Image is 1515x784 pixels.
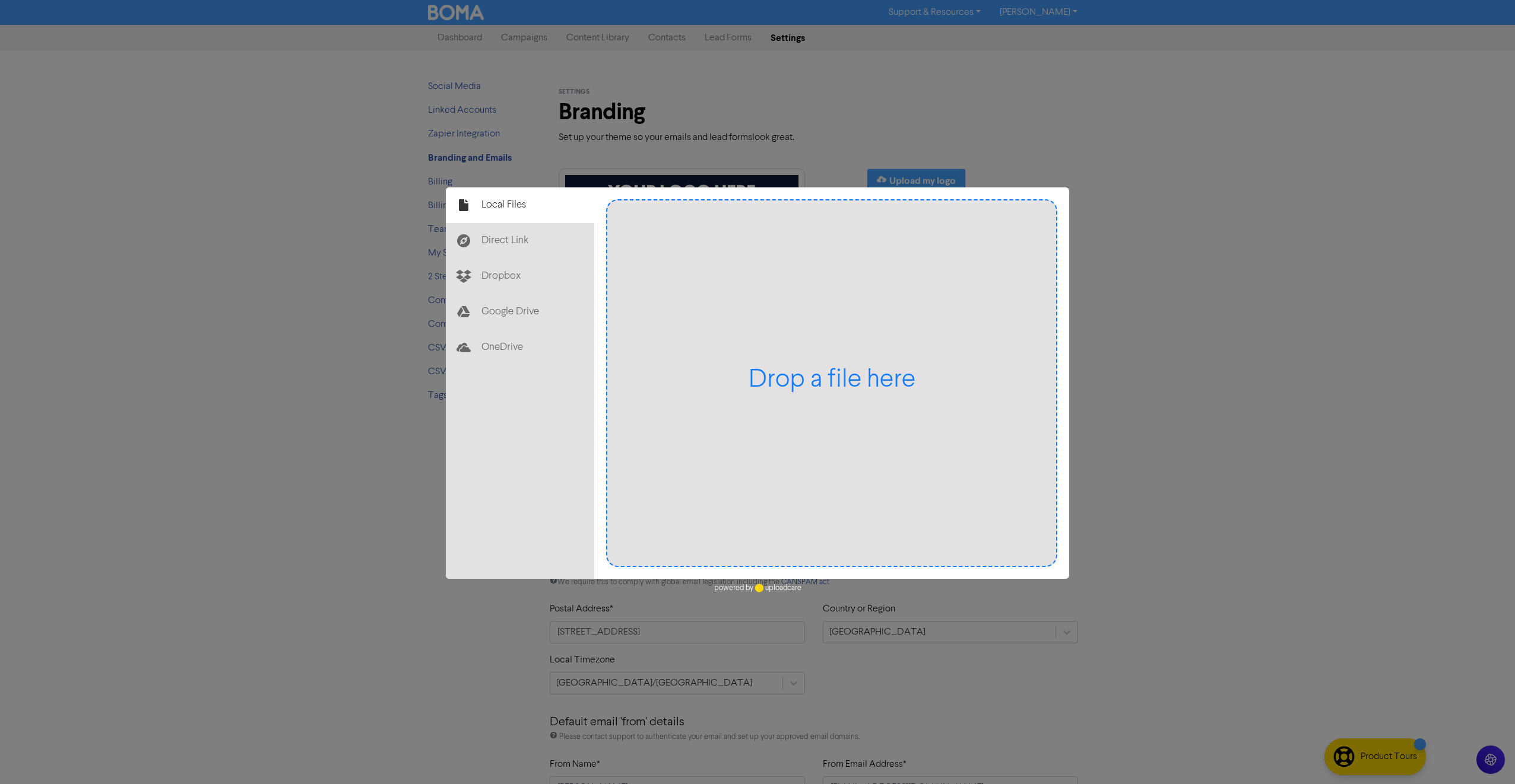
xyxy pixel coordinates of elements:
div: Dropbox [446,259,594,294]
div: powered by [714,579,801,597]
div: Drop a file here [749,365,915,395]
div: Local Files [446,187,594,223]
div: OneDrive [446,330,594,365]
div: Direct Link [446,223,594,259]
a: uploadcare [753,584,801,592]
div: Google Drive [446,294,594,330]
